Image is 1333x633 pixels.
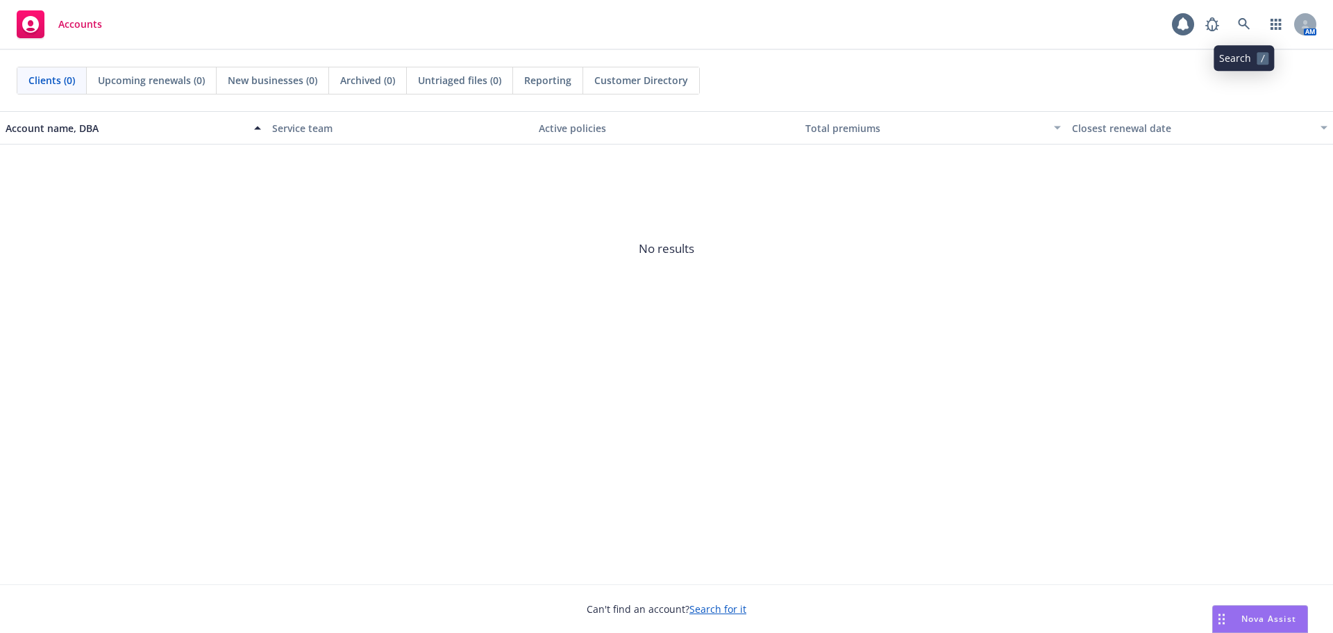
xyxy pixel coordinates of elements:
a: Search for it [689,602,746,616]
a: Search [1230,10,1258,38]
button: Nova Assist [1212,605,1308,633]
a: Report a Bug [1198,10,1226,38]
button: Closest renewal date [1066,111,1333,145]
span: Upcoming renewals (0) [98,73,205,88]
span: New businesses (0) [228,73,317,88]
span: Clients (0) [28,73,75,88]
div: Account name, DBA [6,121,246,135]
div: Closest renewal date [1072,121,1312,135]
div: Total premiums [805,121,1046,135]
span: Nova Assist [1241,613,1296,625]
a: Switch app [1262,10,1290,38]
button: Active policies [533,111,800,145]
button: Total premiums [800,111,1066,145]
div: Service team [272,121,528,135]
button: Service team [267,111,533,145]
span: Untriaged files (0) [418,73,501,88]
span: Reporting [524,73,571,88]
div: Active policies [539,121,794,135]
span: Customer Directory [594,73,688,88]
span: Archived (0) [340,73,395,88]
a: Accounts [11,5,108,44]
span: Can't find an account? [587,602,746,616]
div: Drag to move [1213,606,1230,632]
span: Accounts [58,19,102,30]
